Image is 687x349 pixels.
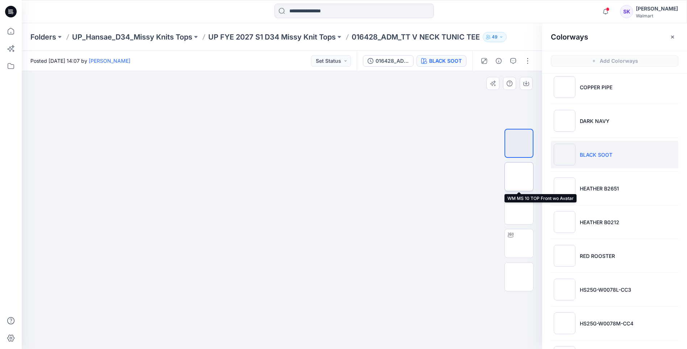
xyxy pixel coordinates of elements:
button: 49 [483,32,507,42]
a: Folders [30,32,56,42]
div: BLACK SOOT [429,57,462,65]
span: Posted [DATE] 14:07 by [30,57,130,65]
img: BLACK SOOT [554,144,575,165]
p: 49 [492,33,498,41]
p: HS25G-W0078M-CC4 [580,320,633,327]
img: HEATHER B0212 [554,211,575,233]
img: HEATHER B2651 [554,177,575,199]
div: Walmart [636,13,678,19]
p: RED ROOSTER [580,252,615,260]
p: DARK NAVY [580,117,609,125]
a: [PERSON_NAME] [89,58,130,64]
a: UP_Hansae_D34_Missy Knits Tops [72,32,192,42]
a: UP FYE 2027 S1 D34 Missy Knit Tops [208,32,336,42]
img: DARK NAVY [554,110,575,132]
div: [PERSON_NAME] [636,4,678,13]
p: 016428_ADM_TT V NECK TUNIC TEE [352,32,480,42]
img: COPPER PIPE [554,76,575,98]
button: Details [493,55,504,67]
img: RED ROOSTER [554,245,575,267]
button: 016428_ADM_TT V NECK TUNIC TEE [363,55,414,67]
h2: Colorways [551,33,588,41]
p: COPPER PIPE [580,83,612,91]
img: HS25G-W0078M-CC4 [554,312,575,334]
div: 016428_ADM_TT V NECK TUNIC TEE [376,57,409,65]
div: SK [620,5,633,18]
p: HS25G-W0078L-CC3 [580,286,631,293]
img: HS25G-W0078L-CC3 [554,279,575,300]
p: BLACK SOOT [580,151,612,159]
p: HEATHER B0212 [580,218,619,226]
p: HEATHER B2651 [580,185,619,192]
button: BLACK SOOT [416,55,466,67]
